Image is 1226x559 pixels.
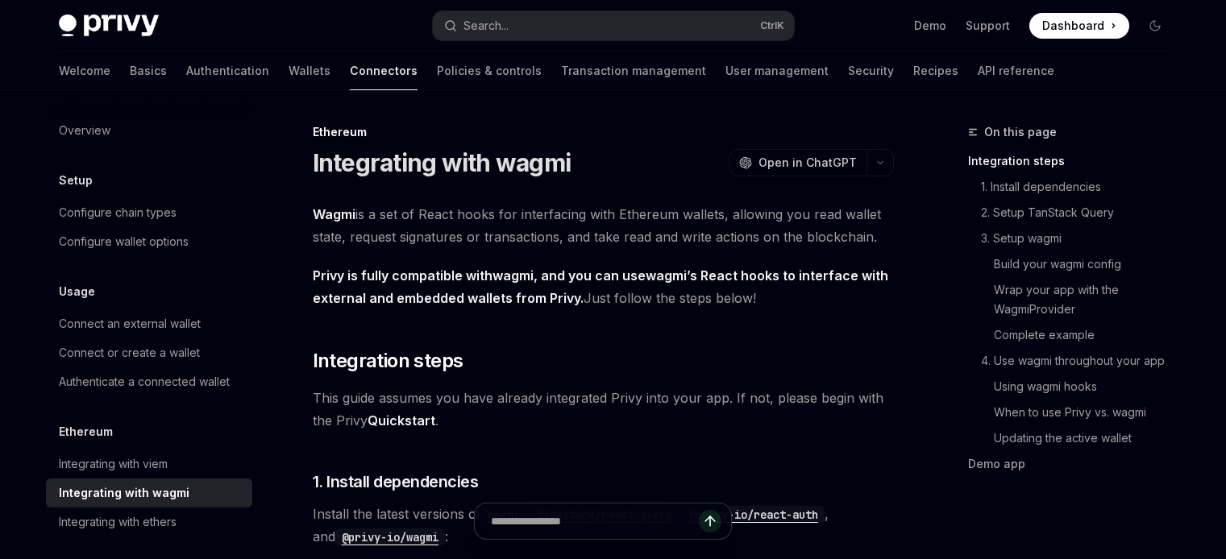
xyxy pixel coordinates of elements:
[186,52,269,90] a: Authentication
[59,422,113,441] h5: Ethereum
[350,52,418,90] a: Connectors
[978,52,1054,90] a: API reference
[968,451,1181,477] a: Demo app
[59,14,159,37] img: dark logo
[313,148,571,177] h1: Integrating with wagmi
[492,267,534,284] a: wagmi
[913,52,958,90] a: Recipes
[491,503,699,539] input: Ask a question...
[968,400,1181,425] a: When to use Privy vs. wagmi
[59,171,93,190] h5: Setup
[46,198,252,227] a: Configure chain types
[313,470,479,493] span: 1. Install dependencies
[914,18,946,34] a: Demo
[46,227,252,256] a: Configure wallet options
[725,52,829,90] a: User management
[968,251,1181,277] a: Build your wagmi config
[1042,18,1104,34] span: Dashboard
[433,11,794,40] button: Open search
[968,174,1181,200] a: 1. Install dependencies
[968,425,1181,451] a: Updating the active wallet
[313,387,894,432] span: This guide assumes you have already integrated Privy into your app. If not, please begin with the...
[968,277,1181,322] a: Wrap your app with the WagmiProvider
[59,232,189,251] div: Configure wallet options
[313,264,894,309] span: Just follow the steps below!
[437,52,542,90] a: Policies & controls
[758,155,857,171] span: Open in ChatGPT
[59,282,95,301] h5: Usage
[968,348,1181,374] a: 4. Use wagmi throughout your app
[729,149,867,176] button: Open in ChatGPT
[848,52,894,90] a: Security
[760,19,784,32] span: Ctrl K
[59,52,110,90] a: Welcome
[1029,13,1129,39] a: Dashboard
[46,478,252,507] a: Integrating with wagmi
[646,267,687,284] a: wagmi
[313,348,463,374] span: Integration steps
[46,116,252,145] a: Overview
[968,374,1181,400] a: Using wagmi hooks
[59,314,201,333] div: Connect an external wallet
[59,203,177,222] div: Configure chain types
[59,454,168,474] div: Integrating with viem
[699,510,721,532] button: Send message
[313,203,894,248] span: is a set of React hooks for interfacing with Ethereum wallets, allowing you read wallet state, re...
[313,267,888,306] strong: Privy is fully compatible with , and you can use ’s React hooks to interface with external and em...
[561,52,706,90] a: Transaction management
[59,512,177,532] div: Integrating with ethers
[46,338,252,367] a: Connect or create a wallet
[966,18,1010,34] a: Support
[59,121,110,140] div: Overview
[984,122,1057,142] span: On this page
[368,412,435,429] a: Quickstart
[130,52,167,90] a: Basics
[46,507,252,536] a: Integrating with ethers
[46,449,252,478] a: Integrating with viem
[1142,13,1168,39] button: Toggle dark mode
[289,52,330,90] a: Wallets
[313,124,894,140] div: Ethereum
[968,200,1181,226] a: 2. Setup TanStack Query
[463,16,509,35] div: Search...
[313,206,355,223] a: Wagmi
[46,309,252,338] a: Connect an external wallet
[968,226,1181,251] a: 3. Setup wagmi
[46,367,252,396] a: Authenticate a connected wallet
[968,148,1181,174] a: Integration steps
[968,322,1181,348] a: Complete example
[59,372,230,391] div: Authenticate a connected wallet
[59,483,189,503] div: Integrating with wagmi
[59,343,200,362] div: Connect or create a wallet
